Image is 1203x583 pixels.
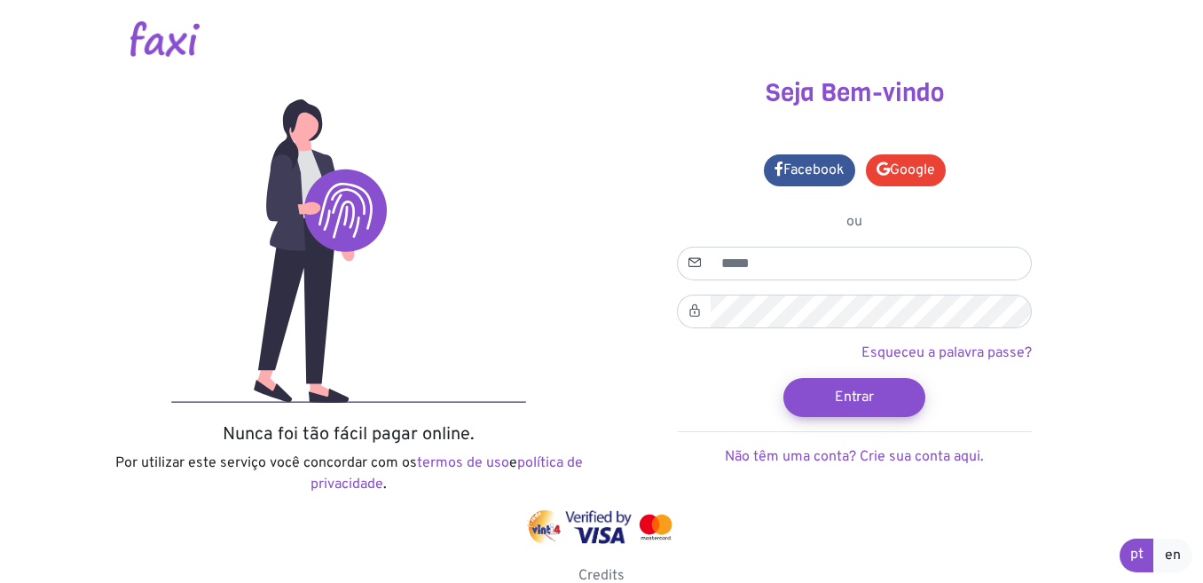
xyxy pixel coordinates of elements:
h3: Seja Bem-vindo [615,78,1094,108]
a: pt [1120,539,1154,572]
button: Entrar [783,378,925,417]
a: termos de uso [417,454,509,472]
a: Facebook [764,154,855,186]
a: Google [866,154,946,186]
p: ou [677,211,1032,232]
h5: Nunca foi tão fácil pagar online. [109,424,588,445]
a: Esqueceu a palavra passe? [861,344,1032,362]
a: en [1153,539,1192,572]
img: visa [565,510,632,544]
img: vinti4 [527,510,562,544]
p: Por utilizar este serviço você concordar com os e . [109,453,588,495]
a: Não têm uma conta? Crie sua conta aqui. [725,448,984,466]
img: mastercard [635,510,676,544]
